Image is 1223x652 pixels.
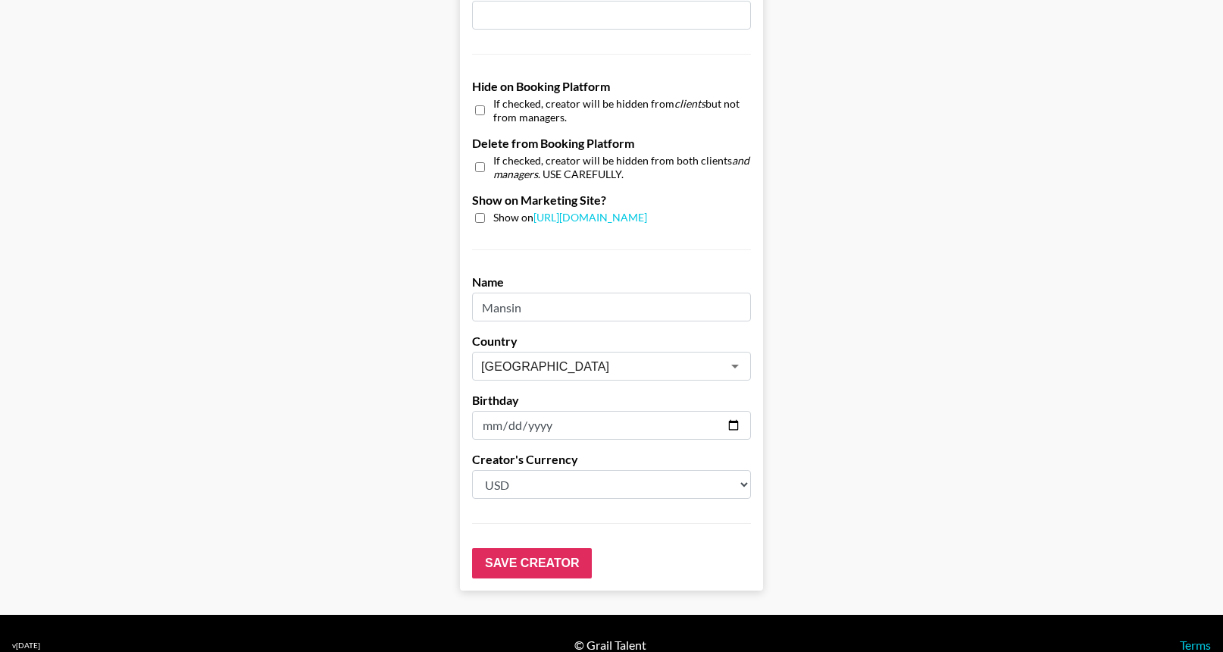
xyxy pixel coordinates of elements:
label: Hide on Booking Platform [472,79,751,94]
label: Birthday [472,393,751,408]
label: Country [472,334,751,349]
label: Show on Marketing Site? [472,193,751,208]
em: and managers [493,154,749,180]
a: Terms [1180,638,1211,652]
span: Show on [493,211,647,225]
span: If checked, creator will be hidden from but not from managers. [493,97,751,124]
span: If checked, creator will be hidden from both clients . USE CAREFULLY. [493,154,751,180]
label: Delete from Booking Platform [472,136,751,151]
div: v [DATE] [12,641,40,650]
input: Save Creator [472,548,592,578]
label: Name [472,274,751,290]
label: Creator's Currency [472,452,751,467]
button: Open [724,356,746,377]
a: [URL][DOMAIN_NAME] [533,211,647,224]
em: clients [674,97,705,110]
